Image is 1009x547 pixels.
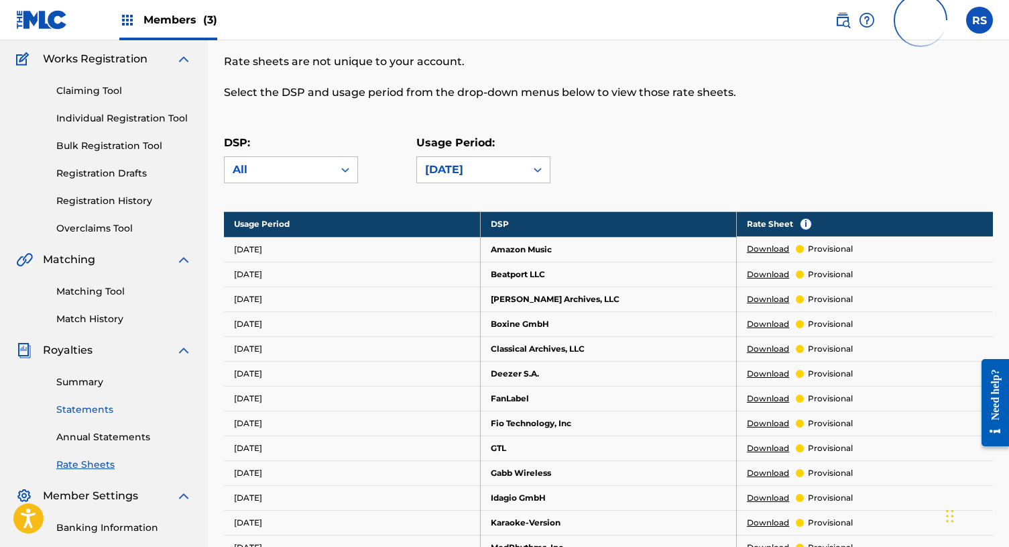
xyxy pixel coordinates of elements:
[16,252,33,268] img: Matching
[56,375,192,389] a: Summary
[224,411,480,436] td: [DATE]
[56,521,192,535] a: Banking Information
[56,111,192,126] a: Individual Registration Tool
[56,403,192,417] a: Statements
[224,386,480,411] td: [DATE]
[747,417,789,430] a: Download
[56,194,192,208] a: Registration History
[808,318,853,330] p: provisional
[835,12,851,28] img: search
[56,139,192,153] a: Bulk Registration Tool
[747,243,789,255] a: Download
[971,346,1009,460] iframe: Resource Center
[808,467,853,479] p: provisional
[747,442,789,454] a: Download
[946,496,954,536] div: Drag
[480,411,736,436] td: Fio Technology, Inc
[808,393,853,405] p: provisional
[43,252,95,268] span: Matching
[808,293,853,305] p: provisional
[425,162,518,178] div: [DATE]
[56,458,192,472] a: Rate Sheets
[203,13,217,26] span: (3)
[808,368,853,380] p: provisional
[480,262,736,287] td: Beatport LLC
[747,517,789,529] a: Download
[224,237,480,262] td: [DATE]
[176,342,192,358] img: expand
[16,488,32,504] img: Member Settings
[224,336,480,361] td: [DATE]
[737,211,993,237] th: Rate Sheet
[56,221,192,236] a: Overclaims Tool
[808,517,853,529] p: provisional
[480,211,736,237] th: DSP
[480,386,736,411] td: FanLabel
[56,84,192,98] a: Claiming Tool
[224,136,250,149] label: DSP:
[56,285,192,299] a: Matching Tool
[224,510,480,535] td: [DATE]
[224,460,480,485] td: [DATE]
[224,287,480,311] td: [DATE]
[480,485,736,510] td: Idagio GmbH
[224,211,480,237] th: Usage Period
[480,460,736,485] td: Gabb Wireless
[224,361,480,386] td: [DATE]
[119,12,135,28] img: Top Rightsholders
[747,368,789,380] a: Download
[747,293,789,305] a: Download
[480,237,736,262] td: Amazon Music
[224,311,480,336] td: [DATE]
[224,485,480,510] td: [DATE]
[808,442,853,454] p: provisional
[43,342,93,358] span: Royalties
[480,311,736,336] td: Boxine GmbH
[747,318,789,330] a: Download
[800,219,811,230] span: i
[747,467,789,479] a: Download
[808,417,853,430] p: provisional
[808,492,853,504] p: provisional
[480,361,736,386] td: Deezer S.A.
[16,342,32,358] img: Royalties
[747,393,789,405] a: Download
[747,492,789,504] a: Download
[176,252,192,268] img: expand
[224,54,816,70] p: Rate sheets are not unique to your account.
[233,162,325,178] div: All
[747,268,789,281] a: Download
[747,343,789,355] a: Download
[859,12,875,28] img: help
[16,10,68,30] img: MLC Logo
[942,483,1009,547] iframe: Chat Widget
[859,7,875,34] div: Help
[56,166,192,181] a: Registration Drafts
[480,287,736,311] td: [PERSON_NAME] Archives, LLC
[43,488,138,504] span: Member Settings
[143,12,217,28] span: Members
[480,336,736,361] td: Classical Archives, LLC
[176,488,192,504] img: expand
[480,436,736,460] td: GTL
[224,85,816,101] p: Select the DSP and usage period from the drop-down menus below to view those rate sheets.
[966,7,993,34] div: User Menu
[16,51,34,67] img: Works Registration
[56,430,192,444] a: Annual Statements
[808,268,853,281] p: provisional
[176,51,192,67] img: expand
[224,436,480,460] td: [DATE]
[480,510,736,535] td: Karaoke-Version
[43,51,147,67] span: Works Registration
[835,7,851,34] a: Public Search
[416,136,495,149] label: Usage Period:
[56,312,192,326] a: Match History
[808,243,853,255] p: provisional
[224,262,480,287] td: [DATE]
[808,343,853,355] p: provisional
